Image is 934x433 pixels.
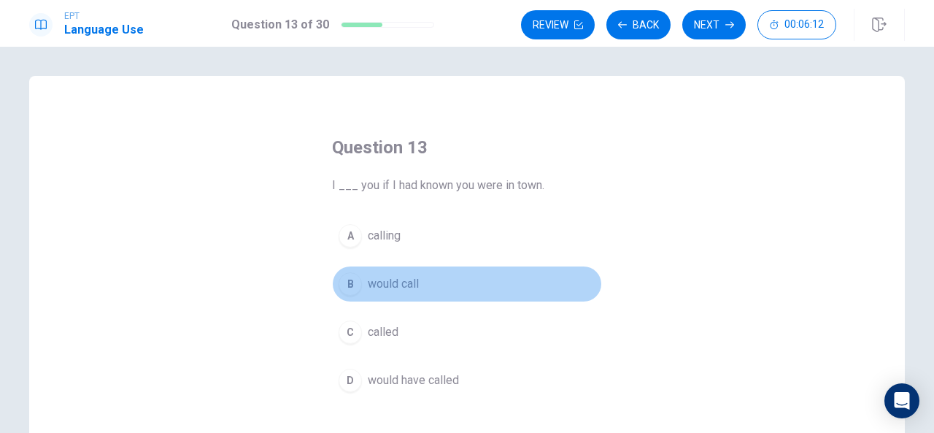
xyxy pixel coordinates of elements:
button: Ccalled [332,314,602,350]
span: I ___ you if I had known you were in town. [332,177,602,194]
button: Next [682,10,746,39]
button: 00:06:12 [757,10,836,39]
button: Back [606,10,671,39]
button: Bwould call [332,266,602,302]
h1: Question 13 of 30 [231,16,329,34]
span: calling [368,227,401,245]
span: would have called [368,372,459,389]
button: Dwould have called [332,362,602,399]
div: C [339,321,362,344]
span: 00:06:12 [784,19,824,31]
span: would call [368,275,419,293]
h1: Language Use [64,21,144,39]
div: D [339,369,362,392]
span: EPT [64,11,144,21]
h4: Question 13 [332,136,602,159]
button: Review [521,10,595,39]
div: B [339,272,362,296]
span: called [368,323,398,341]
div: A [339,224,362,248]
div: Open Intercom Messenger [884,383,919,418]
button: Acalling [332,218,602,254]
